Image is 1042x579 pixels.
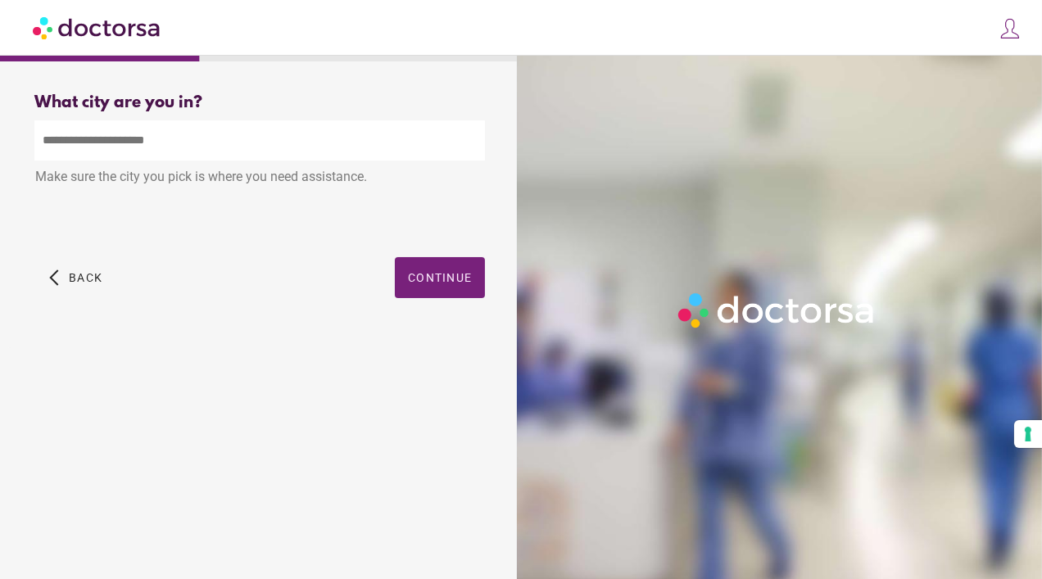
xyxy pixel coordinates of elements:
[1014,420,1042,448] button: Your consent preferences for tracking technologies
[999,17,1022,40] img: icons8-customer-100.png
[33,9,162,46] img: Doctorsa.com
[395,257,485,298] button: Continue
[673,287,881,334] img: Logo-Doctorsa-trans-White-partial-flat.png
[69,271,102,284] span: Back
[34,161,485,197] div: Make sure the city you pick is where you need assistance.
[34,93,485,112] div: What city are you in?
[43,257,109,298] button: arrow_back_ios Back
[408,271,472,284] span: Continue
